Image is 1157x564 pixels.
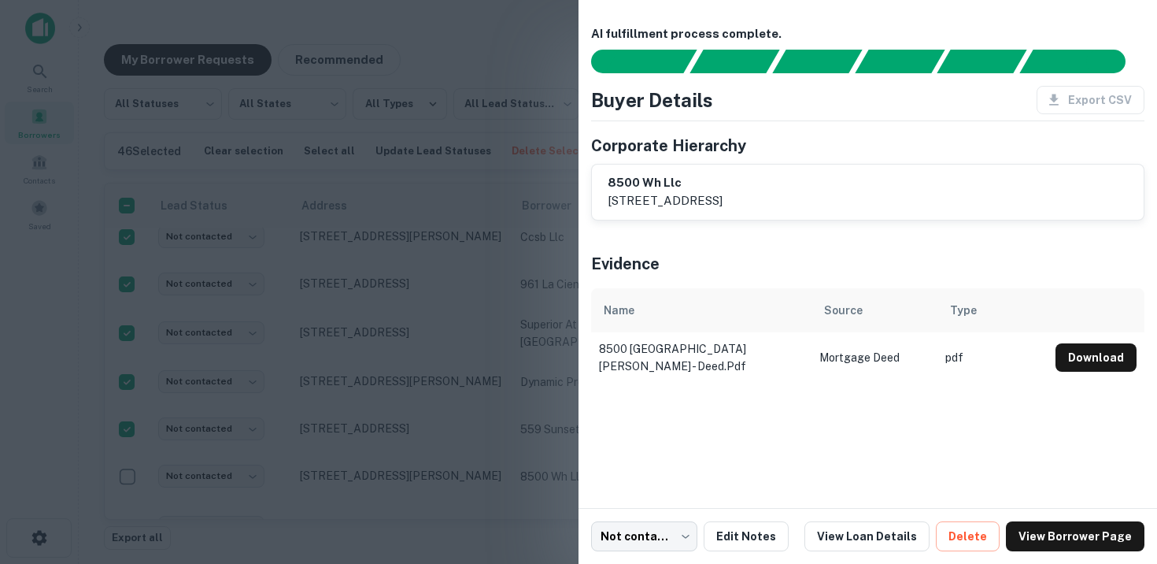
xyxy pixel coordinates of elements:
th: Source [811,288,937,332]
div: Sending borrower request to AI... [572,50,690,73]
a: View Loan Details [804,521,930,551]
div: Your request is received and processing... [689,50,779,73]
h4: Buyer Details [591,86,713,114]
div: Not contacted [591,521,697,551]
div: AI fulfillment process complete. [1020,50,1144,73]
td: Mortgage Deed [811,332,937,383]
td: pdf [937,332,1048,383]
div: Principals found, AI now looking for contact information... [855,50,944,73]
button: Edit Notes [704,521,789,551]
div: Principals found, still searching for contact information. This may take time... [937,50,1027,73]
a: View Borrower Page [1006,521,1144,551]
h6: 8500 wh llc [608,174,723,192]
th: Name [591,288,811,332]
div: Source [824,301,863,320]
button: Delete [936,521,1000,551]
div: Type [950,301,977,320]
th: Type [937,288,1048,332]
p: [STREET_ADDRESS] [608,191,723,210]
div: Documents found, AI parsing details... [772,50,862,73]
div: scrollable content [591,288,1144,377]
div: Name [604,301,634,320]
button: Download [1055,343,1137,372]
h5: Evidence [591,252,660,276]
iframe: Chat Widget [1078,438,1157,514]
h6: AI fulfillment process complete. [591,25,1144,43]
td: 8500 [GEOGRAPHIC_DATA][PERSON_NAME] - deed.pdf [591,332,811,383]
h5: Corporate Hierarchy [591,134,746,158]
